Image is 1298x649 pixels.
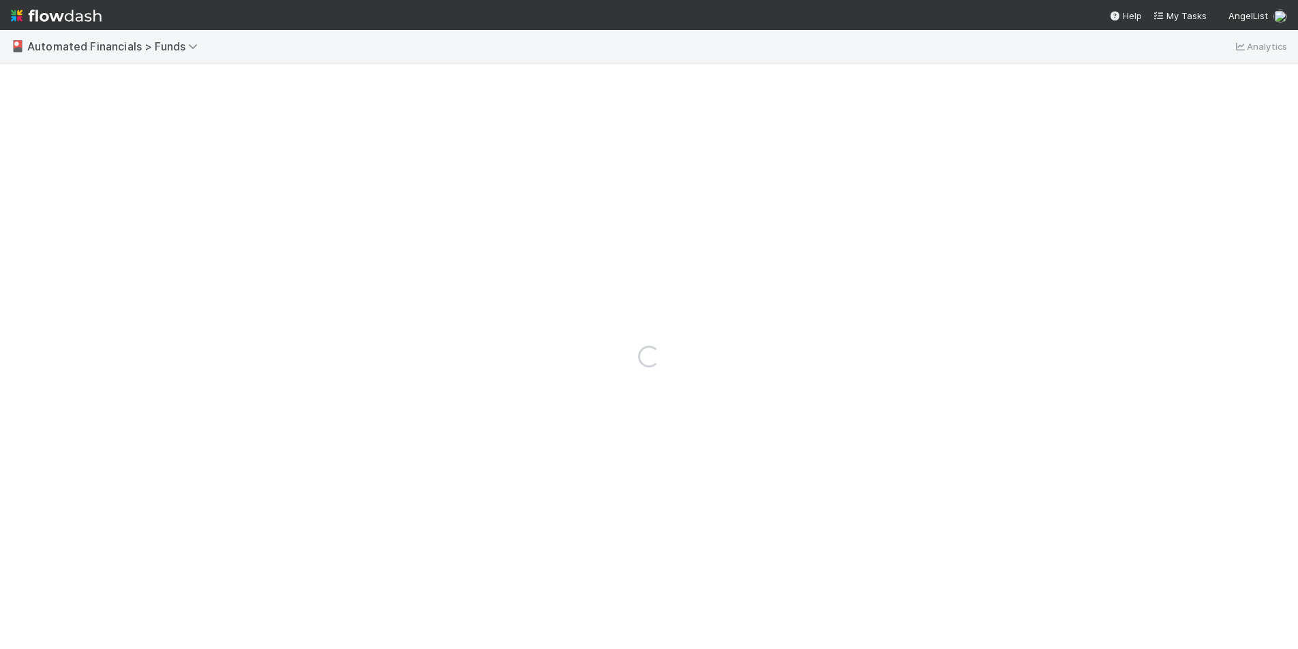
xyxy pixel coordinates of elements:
[1273,10,1287,23] img: avatar_5ff1a016-d0ce-496a-bfbe-ad3802c4d8a0.png
[11,4,102,27] img: logo-inverted-e16ddd16eac7371096b0.svg
[1153,10,1207,21] span: My Tasks
[11,40,25,52] span: 🎴
[27,40,205,53] span: Automated Financials > Funds
[1109,9,1142,22] div: Help
[1153,9,1207,22] a: My Tasks
[1233,38,1287,55] a: Analytics
[1228,10,1268,21] span: AngelList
